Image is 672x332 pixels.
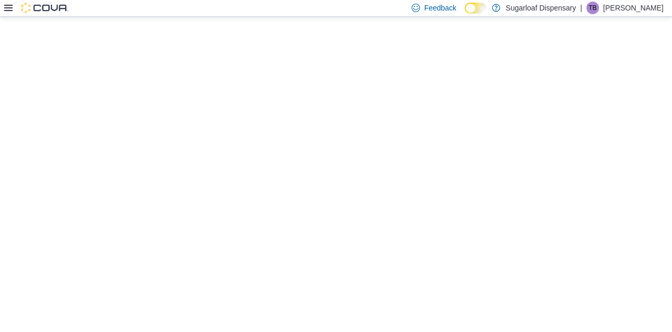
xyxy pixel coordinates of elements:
[506,2,576,14] p: Sugarloaf Dispensary
[586,2,599,14] div: Trevor Bjerke
[465,3,487,14] input: Dark Mode
[424,3,456,13] span: Feedback
[21,3,68,13] img: Cova
[589,2,596,14] span: TB
[603,2,664,14] p: [PERSON_NAME]
[580,2,582,14] p: |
